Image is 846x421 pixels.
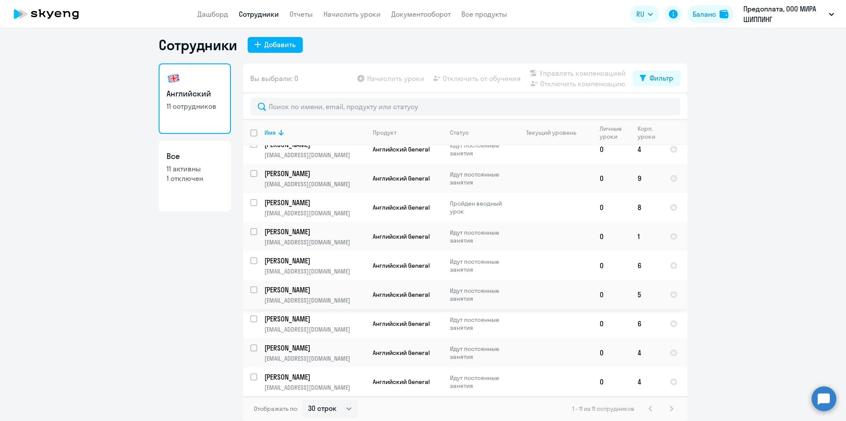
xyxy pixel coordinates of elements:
p: [EMAIL_ADDRESS][DOMAIN_NAME] [264,296,365,304]
a: [PERSON_NAME] [264,343,365,353]
h1: Сотрудники [159,36,237,54]
span: Вы выбрали: 0 [250,73,298,84]
a: [PERSON_NAME] [264,256,365,266]
p: [EMAIL_ADDRESS][DOMAIN_NAME] [264,325,365,333]
a: [PERSON_NAME] [264,314,365,324]
p: [EMAIL_ADDRESS][DOMAIN_NAME] [264,238,365,246]
td: 0 [593,309,631,338]
div: Фильтр [649,73,673,83]
span: Английский General [373,349,430,357]
td: 0 [593,164,631,193]
span: Английский General [373,203,430,211]
h3: Все [167,151,223,162]
span: Отображать по: [254,405,298,413]
a: [PERSON_NAME] [264,169,365,178]
td: 0 [593,222,631,251]
span: Английский General [373,174,430,182]
p: Идут постоянные занятия [450,374,510,390]
p: [EMAIL_ADDRESS][DOMAIN_NAME] [264,180,365,188]
img: english [167,71,181,85]
td: 0 [593,135,631,164]
td: 0 [593,251,631,280]
p: [EMAIL_ADDRESS][DOMAIN_NAME] [264,267,365,275]
p: [EMAIL_ADDRESS][DOMAIN_NAME] [264,384,365,391]
td: 4 [631,367,663,396]
p: Идут постоянные занятия [450,170,510,186]
p: Идут постоянные занятия [450,229,510,244]
p: 11 сотрудников [167,101,223,111]
input: Поиск по имени, email, продукту или статусу [250,98,680,115]
p: Идут постоянные занятия [450,141,510,157]
a: Документооборот [391,10,451,18]
div: Корп. уроки [638,125,662,140]
p: [EMAIL_ADDRESS][DOMAIN_NAME] [264,355,365,362]
p: Идут постоянные занятия [450,316,510,332]
a: Отчеты [289,10,313,18]
p: [PERSON_NAME] [264,343,364,353]
a: Английский11 сотрудников [159,63,231,134]
div: Имя [264,129,365,137]
td: 6 [631,309,663,338]
button: Балансbalance [687,5,734,23]
a: [PERSON_NAME] [264,227,365,236]
a: [PERSON_NAME] [264,372,365,382]
p: [PERSON_NAME] [264,256,364,266]
p: Пройден вводный урок [450,199,510,215]
p: Идут постоянные занятия [450,287,510,303]
a: Все продукты [461,10,507,18]
img: balance [720,10,728,18]
p: [PERSON_NAME] [264,198,364,207]
p: [EMAIL_ADDRESS][DOMAIN_NAME] [264,209,365,217]
a: [PERSON_NAME] [264,285,365,295]
span: Английский General [373,233,430,240]
a: Сотрудники [239,10,279,18]
td: 0 [593,193,631,222]
td: 1 [631,222,663,251]
span: Английский General [373,262,430,270]
td: 4 [631,135,663,164]
button: RU [630,5,659,23]
p: Предоплата, ООО МИРА ШИППИНГ [743,4,825,25]
td: 0 [593,338,631,367]
div: Добавить [264,39,296,50]
td: 0 [593,367,631,396]
button: Добавить [248,37,303,53]
a: [PERSON_NAME] [264,198,365,207]
button: Фильтр [633,70,680,86]
div: Личные уроки [600,125,624,140]
div: Текущий уровень [526,129,576,137]
p: [PERSON_NAME] [264,372,364,382]
div: Продукт [373,129,442,137]
span: Английский General [373,378,430,386]
td: 4 [631,338,663,367]
a: Дашборд [197,10,228,18]
div: Статус [450,129,510,137]
button: Предоплата, ООО МИРА ШИППИНГ [739,4,839,25]
div: Статус [450,129,469,137]
td: 9 [631,164,663,193]
span: Английский General [373,145,430,153]
div: Имя [264,129,276,137]
p: 1 отключен [167,174,223,183]
span: 1 - 11 из 11 сотрудников [572,405,634,413]
td: 5 [631,280,663,309]
p: Идут постоянные занятия [450,258,510,273]
p: Идут постоянные занятия [450,345,510,361]
p: [PERSON_NAME] [264,227,364,236]
td: 0 [593,280,631,309]
span: RU [636,9,644,19]
a: Начислить уроки [323,10,381,18]
span: Английский General [373,320,430,328]
a: Все11 активны1 отключен [159,141,231,211]
p: 11 активны [167,164,223,174]
td: 6 [631,251,663,280]
div: Баланс [693,9,716,19]
div: Текущий уровень [518,129,592,137]
p: [PERSON_NAME] [264,314,364,324]
p: [PERSON_NAME] [264,169,364,178]
h3: Английский [167,88,223,100]
div: Продукт [373,129,397,137]
p: [EMAIL_ADDRESS][DOMAIN_NAME] [264,151,365,159]
p: [PERSON_NAME] [264,285,364,295]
